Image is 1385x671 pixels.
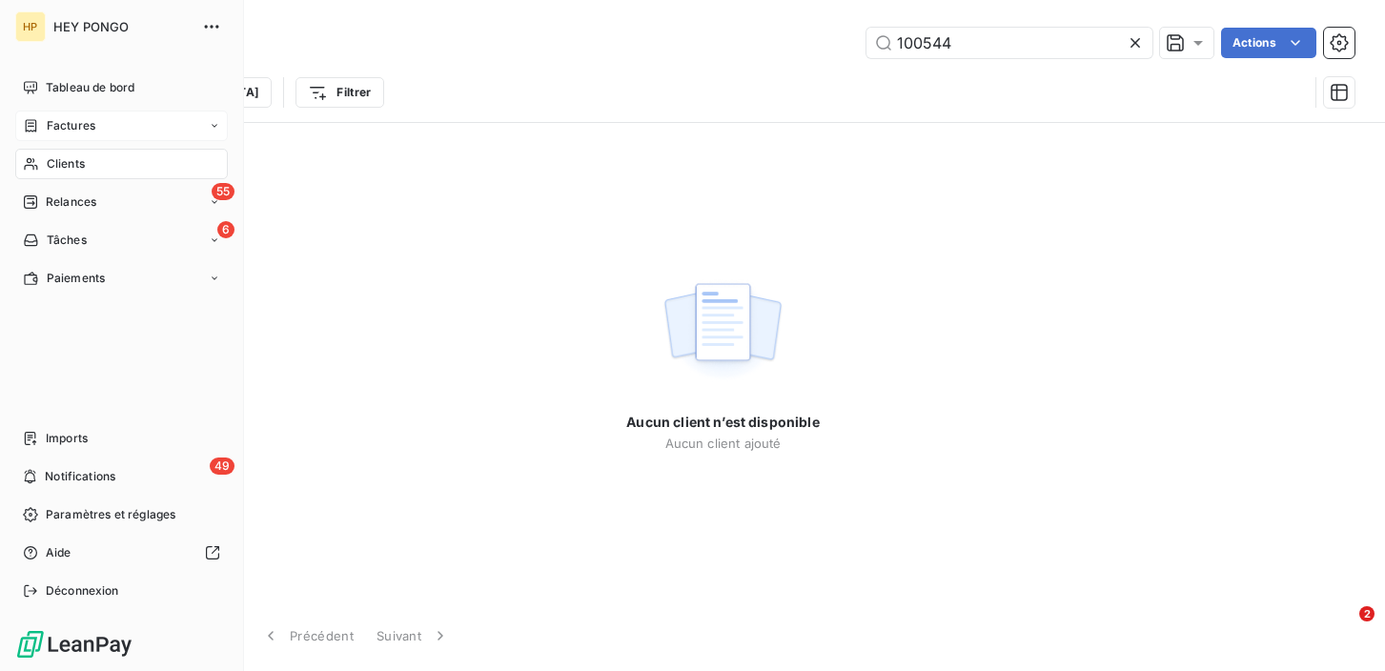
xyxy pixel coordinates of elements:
[15,538,228,568] a: Aide
[626,413,819,432] span: Aucun client n’est disponible
[46,193,96,211] span: Relances
[15,629,133,660] img: Logo LeanPay
[45,468,115,485] span: Notifications
[46,544,71,561] span: Aide
[46,430,88,447] span: Imports
[212,183,234,200] span: 55
[1320,606,1366,652] iframe: Intercom live chat
[250,616,365,656] button: Précédent
[1359,606,1375,621] span: 2
[53,19,191,34] span: HEY PONGO
[47,270,105,287] span: Paiements
[295,77,383,108] button: Filtrer
[47,117,95,134] span: Factures
[47,232,87,249] span: Tâches
[46,506,175,523] span: Paramètres et réglages
[46,79,134,96] span: Tableau de bord
[217,221,234,238] span: 6
[210,457,234,475] span: 49
[665,436,782,451] span: Aucun client ajouté
[47,155,85,173] span: Clients
[1221,28,1316,58] button: Actions
[866,28,1152,58] input: Rechercher
[46,582,119,600] span: Déconnexion
[662,273,784,391] img: empty state
[365,616,461,656] button: Suivant
[15,11,46,42] div: HP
